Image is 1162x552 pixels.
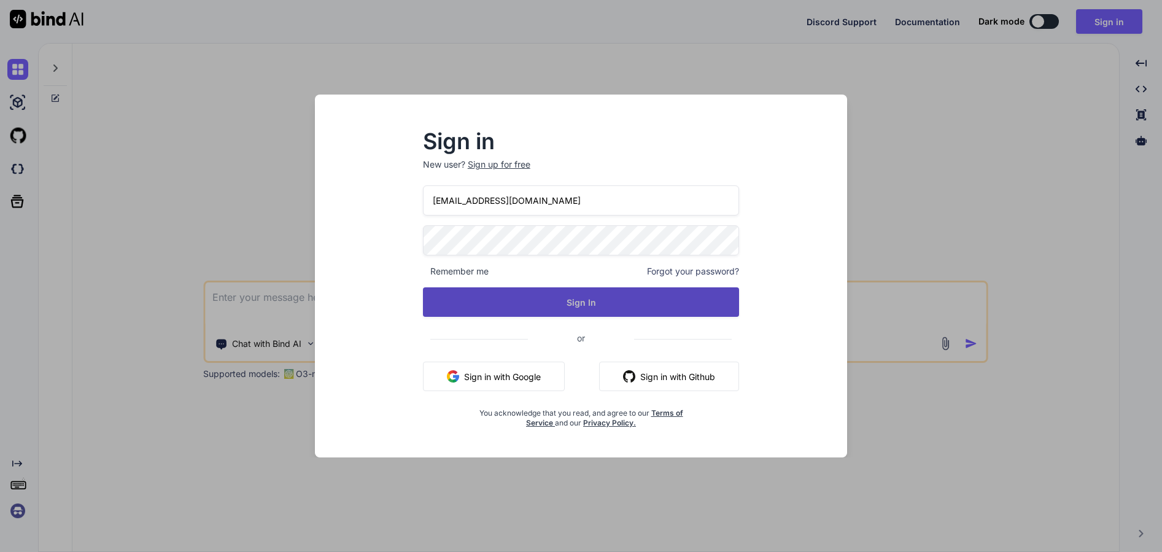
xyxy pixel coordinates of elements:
[423,131,740,151] h2: Sign in
[423,287,740,317] button: Sign In
[447,370,459,383] img: google
[476,401,687,428] div: You acknowledge that you read, and agree to our and our
[423,362,565,391] button: Sign in with Google
[423,185,740,216] input: Login or Email
[583,418,636,427] a: Privacy Policy.
[528,323,634,353] span: or
[423,158,740,185] p: New user?
[468,158,530,171] div: Sign up for free
[599,362,739,391] button: Sign in with Github
[423,265,489,278] span: Remember me
[647,265,739,278] span: Forgot your password?
[623,370,635,383] img: github
[526,408,683,427] a: Terms of Service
